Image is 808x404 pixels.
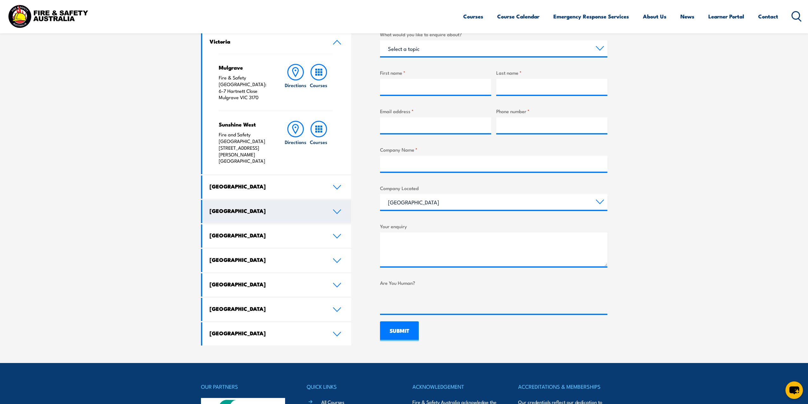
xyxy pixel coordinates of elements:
[210,38,323,45] h4: Victoria
[202,273,351,297] a: [GEOGRAPHIC_DATA]
[553,8,629,25] a: Emergency Response Services
[219,74,272,101] p: Fire & Safety [GEOGRAPHIC_DATA]: 6-7 Hartnett Close Mulgrave VIC 3170
[380,279,607,286] label: Are You Human?
[202,200,351,223] a: [GEOGRAPHIC_DATA]
[497,8,539,25] a: Course Calendar
[380,223,607,230] label: Your enquiry
[202,322,351,346] a: [GEOGRAPHIC_DATA]
[496,69,607,76] label: Last name
[219,131,272,164] p: Fire and Safety [GEOGRAPHIC_DATA] [STREET_ADDRESS][PERSON_NAME] [GEOGRAPHIC_DATA]
[210,183,323,190] h4: [GEOGRAPHIC_DATA]
[202,175,351,199] a: [GEOGRAPHIC_DATA]
[210,207,323,214] h4: [GEOGRAPHIC_DATA]
[643,8,666,25] a: About Us
[202,298,351,321] a: [GEOGRAPHIC_DATA]
[307,382,396,391] h4: QUICK LINKS
[307,121,330,164] a: Courses
[380,146,607,153] label: Company Name
[380,184,607,192] label: Company Located
[210,232,323,239] h4: [GEOGRAPHIC_DATA]
[412,382,501,391] h4: ACKNOWLEDGEMENT
[680,8,694,25] a: News
[380,69,491,76] label: First name
[307,64,330,101] a: Courses
[202,31,351,54] a: Victoria
[210,330,323,337] h4: [GEOGRAPHIC_DATA]
[310,82,327,88] h6: Courses
[284,64,307,101] a: Directions
[518,382,607,391] h4: ACCREDITATIONS & MEMBERSHIPS
[463,8,483,25] a: Courses
[758,8,778,25] a: Contact
[285,82,306,88] h6: Directions
[210,281,323,288] h4: [GEOGRAPHIC_DATA]
[202,249,351,272] a: [GEOGRAPHIC_DATA]
[496,107,607,115] label: Phone number
[202,224,351,248] a: [GEOGRAPHIC_DATA]
[219,64,272,71] h4: Mulgrave
[201,382,290,391] h4: OUR PARTNERS
[380,31,607,38] label: What would you like to enquire about?
[284,121,307,164] a: Directions
[210,305,323,312] h4: [GEOGRAPHIC_DATA]
[310,139,327,145] h6: Courses
[285,139,306,145] h6: Directions
[708,8,744,25] a: Learner Portal
[380,321,419,341] input: SUBMIT
[785,381,803,399] button: chat-button
[210,256,323,263] h4: [GEOGRAPHIC_DATA]
[380,107,491,115] label: Email address
[380,289,477,314] iframe: reCAPTCHA
[219,121,272,128] h4: Sunshine West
